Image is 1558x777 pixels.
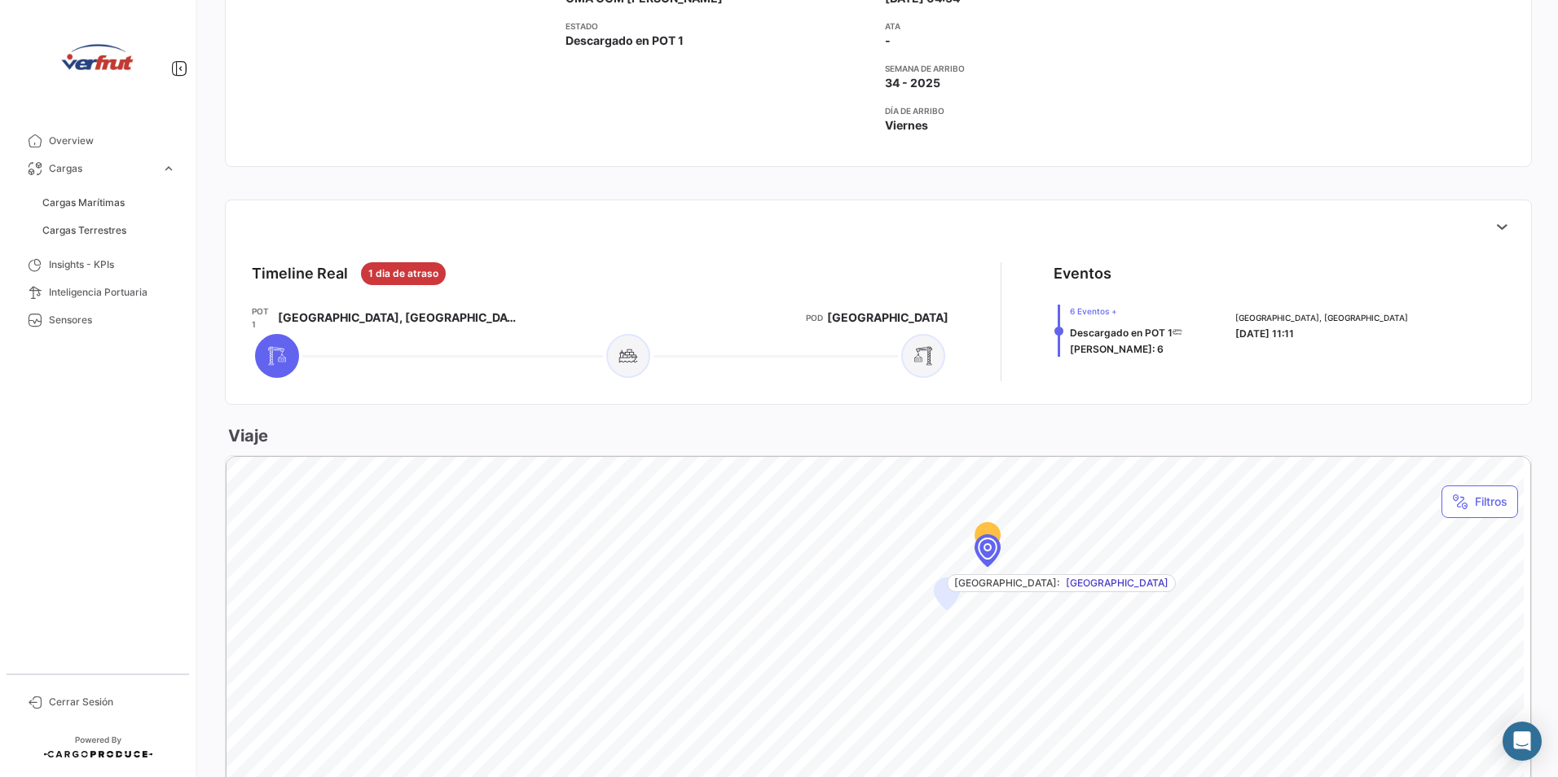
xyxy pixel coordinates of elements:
[49,285,176,300] span: Inteligencia Portuaria
[827,309,948,326] span: [GEOGRAPHIC_DATA]
[1070,305,1182,318] span: 6 Eventos +
[885,104,1192,117] app-card-info-title: Día de Arribo
[1441,485,1518,518] button: Filtros
[1503,722,1542,761] div: Abrir Intercom Messenger
[885,75,940,91] span: 34 - 2025
[806,311,823,324] app-card-info-title: POD
[885,117,928,134] span: Viernes
[57,20,139,101] img: verfrut.png
[49,695,176,709] span: Cerrar Sesión
[566,33,684,49] span: Descargado en POT 1
[975,534,1001,567] div: Map marker
[49,161,155,176] span: Cargas
[225,424,268,447] h3: Viaje
[1235,327,1294,340] span: [DATE] 11:11
[49,313,176,327] span: Sensores
[49,134,176,148] span: Overview
[1066,576,1168,590] span: [GEOGRAPHIC_DATA]
[368,266,438,281] span: 1 dia de atraso
[1054,262,1111,285] div: Eventos
[161,161,176,176] span: expand_more
[13,251,183,279] a: Insights - KPIs
[13,127,183,155] a: Overview
[36,191,183,215] a: Cargas Marítimas
[885,20,1192,33] app-card-info-title: ATA
[252,262,348,285] div: Timeline Real
[252,305,274,331] app-card-info-title: POT 1
[1070,343,1164,355] span: [PERSON_NAME]: 6
[278,309,522,326] span: [GEOGRAPHIC_DATA], [GEOGRAPHIC_DATA]
[566,20,873,33] app-card-info-title: Estado
[36,218,183,243] a: Cargas Terrestres
[885,33,891,49] span: -
[13,279,183,306] a: Inteligencia Portuaria
[42,195,125,210] span: Cargas Marítimas
[885,62,1192,75] app-card-info-title: Semana de Arribo
[13,306,183,334] a: Sensores
[1235,311,1408,324] span: [GEOGRAPHIC_DATA], [GEOGRAPHIC_DATA]
[49,257,176,272] span: Insights - KPIs
[1070,327,1173,339] span: Descargado en POT 1
[42,223,126,238] span: Cargas Terrestres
